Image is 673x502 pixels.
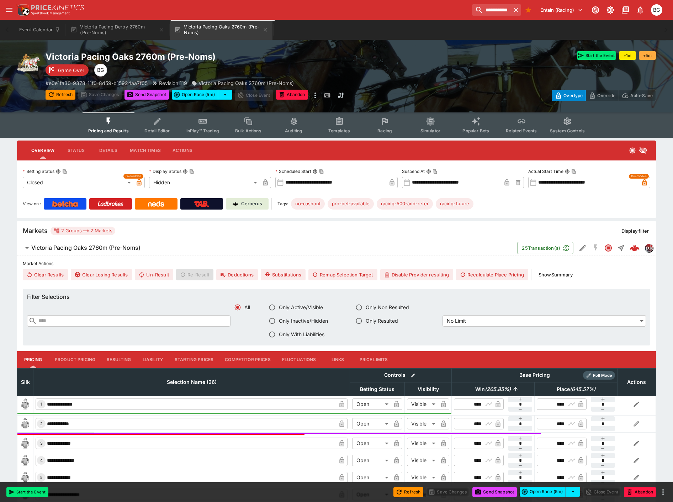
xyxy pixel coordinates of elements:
[485,385,511,393] em: ( 205.85 %)
[436,198,473,210] div: Betting Target: cerberus
[549,385,603,393] span: Place(645.57%)
[420,128,440,133] span: Simulator
[630,243,640,253] div: 9267ca65-e047-42c9-80ee-657c1f8a529d
[169,351,219,368] button: Starting Prices
[585,90,619,101] button: Override
[516,371,553,380] div: Base Pricing
[619,4,632,16] button: Documentation
[629,147,636,154] svg: Closed
[198,79,294,87] p: Victoria Pacing Oaks 2760m (Pre-Noms)
[630,243,640,253] img: logo-cerberus--red.svg
[46,79,148,87] p: Copy To Clipboard
[277,198,288,210] label: Tags:
[407,418,438,429] div: Visible
[241,200,262,207] p: Cerberus
[472,4,511,16] input: search
[279,303,323,311] span: Only Active/Visible
[6,487,48,497] button: Start the Event
[624,487,656,497] button: Abandon
[20,398,31,410] img: blank-silk.png
[443,315,646,327] div: No Limit
[467,385,519,393] span: Win(205.85%)
[170,20,272,40] button: Victoria Pacing Oaks 2760m (Pre-Noms)
[285,128,302,133] span: Auditing
[94,64,107,76] div: Ben Grimstone
[15,20,65,40] button: Event Calendar
[615,242,627,254] button: Straight
[410,385,447,393] span: Visibility
[23,269,68,280] button: Clear Results
[66,20,169,40] button: Victoria Pacing Derby 2760m (Pre-Noms)
[20,472,31,483] img: blank-silk.png
[62,169,67,174] button: Copy To Clipboard
[49,351,101,368] button: Product Pricing
[624,488,656,495] span: Mark an event as closed and abandoned.
[407,398,438,410] div: Visible
[328,198,374,210] div: Betting Target: cerberus
[71,269,132,280] button: Clear Losing Results
[352,472,391,483] div: Open
[402,168,425,174] p: Suspend At
[172,90,218,100] button: Open Race (5m)
[627,241,642,255] a: 9267ca65-e047-42c9-80ee-657c1f8a529d
[83,112,590,138] div: Event type filters
[233,201,238,207] img: Cerberus
[172,90,232,100] div: split button
[183,169,188,174] button: Display StatusCopy To Clipboard
[149,168,181,174] p: Display Status
[634,4,647,16] button: Notifications
[436,200,473,207] span: racing-future
[20,455,31,466] img: blank-silk.png
[186,128,219,133] span: InPlay™ Trading
[552,90,586,101] button: Overtype
[46,90,75,100] button: Refresh
[148,201,164,207] img: Neds
[354,351,394,368] button: Price Limits
[26,142,60,159] button: Overview
[276,91,308,98] span: Mark an event as closed and abandoned.
[506,128,537,133] span: Related Events
[60,142,92,159] button: Status
[276,90,308,100] button: Abandon
[176,269,213,280] span: Re-Result
[144,128,170,133] span: Detail Editor
[528,168,563,174] p: Actual Start Time
[366,303,409,311] span: Only Non Resulted
[166,142,198,159] button: Actions
[124,90,169,100] button: Send Snapshot
[97,201,123,207] img: Ladbrokes
[366,317,398,324] span: Only Resulted
[88,128,129,133] span: Pricing and Results
[590,372,615,379] span: Roll Mode
[377,198,433,210] div: Betting Target: cerberus
[52,201,78,207] img: Betcha
[23,258,650,269] label: Market Actions
[101,351,137,368] button: Resulting
[571,169,576,174] button: Copy To Clipboard
[311,90,319,101] button: more
[619,51,636,60] button: +1m
[377,200,433,207] span: racing-500-and-refer
[126,174,141,179] span: Overridden
[433,169,438,174] button: Copy To Clipboard
[17,368,33,396] th: Silk
[16,3,30,17] img: PriceKinetics Logo
[218,90,232,100] button: select merge strategy
[235,128,261,133] span: Bulk Actions
[583,371,615,380] div: Show/hide Price Roll mode configuration.
[53,227,112,235] div: 2 Groups 2 Markets
[328,200,374,207] span: pro-bet-available
[604,4,617,16] button: Toggle light/dark mode
[46,51,351,62] h2: Copy To Clipboard
[23,227,48,235] h5: Markets
[20,418,31,429] img: blank-silk.png
[216,269,258,280] button: Deductions
[219,351,276,368] button: Competitor Prices
[589,4,602,16] button: Connected to PK
[602,242,615,254] button: Closed
[135,269,173,280] button: Un-Result
[313,169,318,174] button: Scheduled StartCopy To Clipboard
[92,142,124,159] button: Details
[597,92,615,99] p: Override
[31,12,70,15] img: Sportsbook Management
